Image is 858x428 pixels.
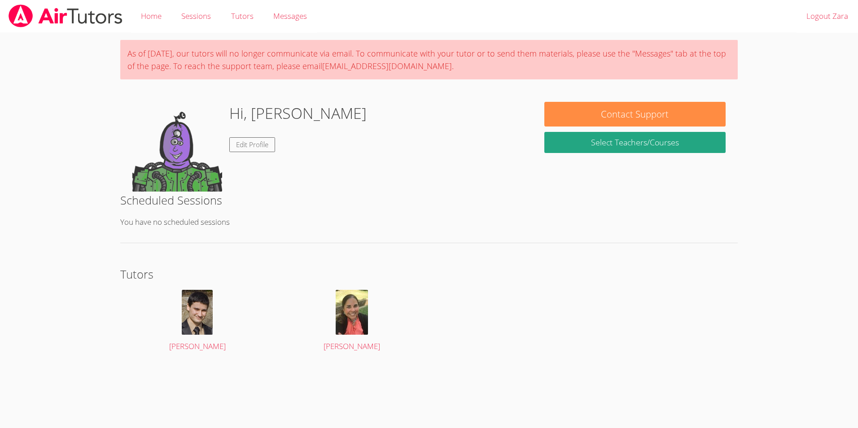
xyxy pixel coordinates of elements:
[273,11,307,21] span: Messages
[132,290,262,353] a: [PERSON_NAME]
[544,102,726,127] button: Contact Support
[132,102,222,192] img: default.png
[169,341,226,351] span: [PERSON_NAME]
[120,266,738,283] h2: Tutors
[229,137,275,152] a: Edit Profile
[336,290,368,335] img: avatar.png
[120,40,738,79] div: As of [DATE], our tutors will no longer communicate via email. To communicate with your tutor or ...
[287,290,416,353] a: [PERSON_NAME]
[182,290,213,335] img: david.jpg
[544,132,726,153] a: Select Teachers/Courses
[120,192,738,209] h2: Scheduled Sessions
[120,216,738,229] p: You have no scheduled sessions
[229,102,367,125] h1: Hi, [PERSON_NAME]
[8,4,123,27] img: airtutors_banner-c4298cdbf04f3fff15de1276eac7730deb9818008684d7c2e4769d2f7ddbe033.png
[324,341,380,351] span: [PERSON_NAME]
